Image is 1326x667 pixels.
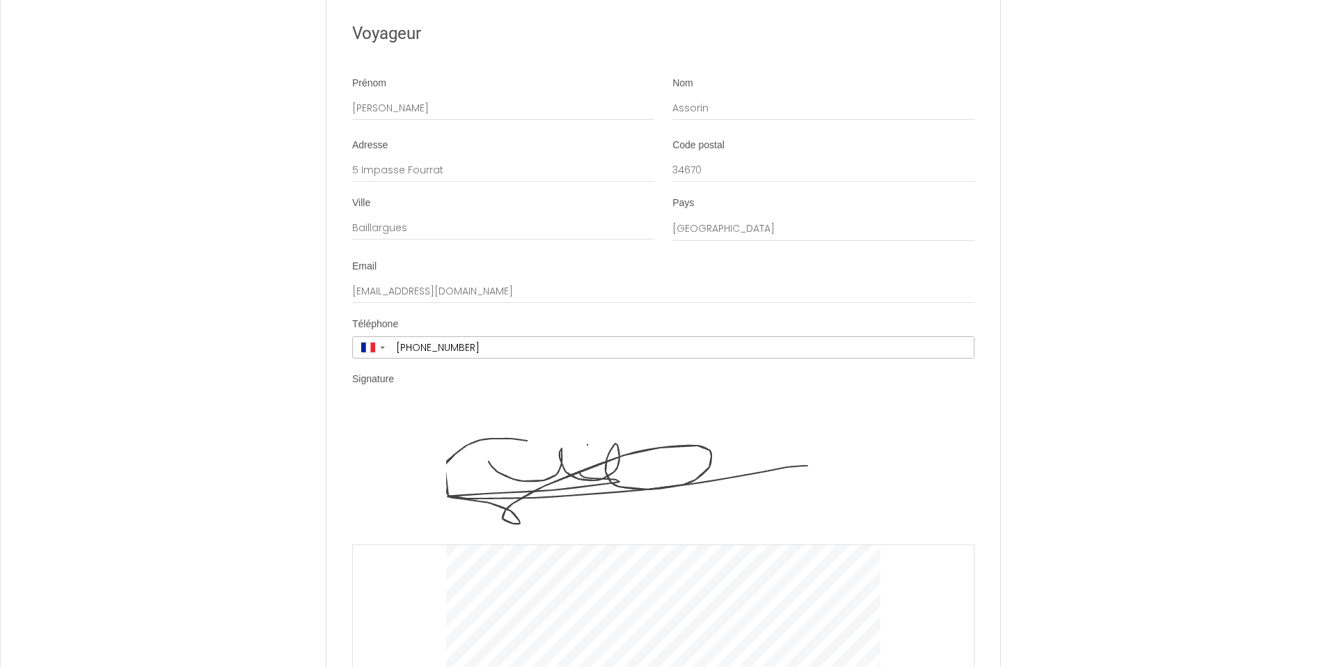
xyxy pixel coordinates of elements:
[379,345,386,350] span: ▼
[352,196,370,210] label: Ville
[446,405,881,544] img: signature
[391,337,974,358] input: +33 6 12 34 56 78
[352,77,386,91] label: Prénom
[352,372,394,386] label: Signature
[352,317,398,331] label: Téléphone
[352,139,388,152] label: Adresse
[672,139,725,152] label: Code postal
[672,196,694,210] label: Pays
[352,260,377,274] label: Email
[352,20,974,47] h2: Voyageur
[672,77,693,91] label: Nom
